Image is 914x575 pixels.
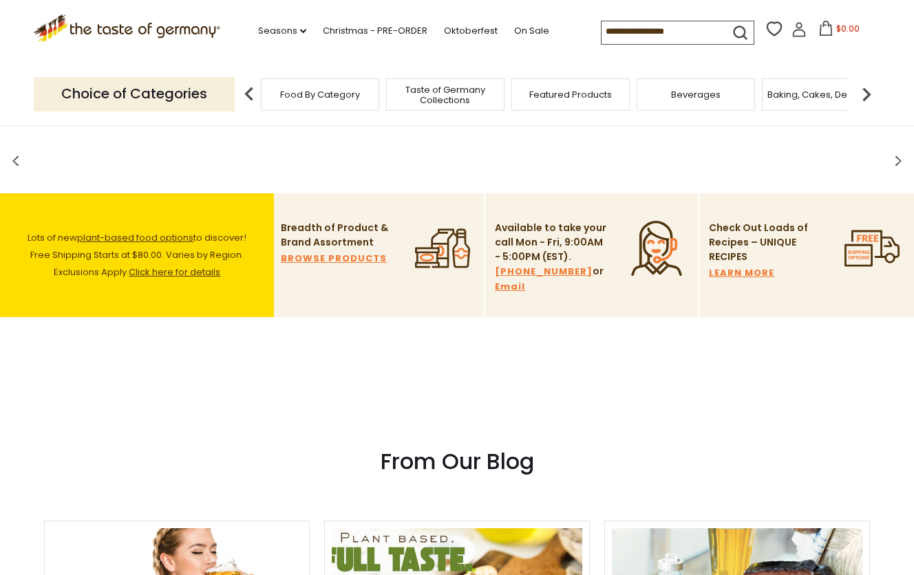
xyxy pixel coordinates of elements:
[495,279,525,294] a: Email
[767,89,874,100] a: Baking, Cakes, Desserts
[809,21,868,41] button: $0.00
[495,264,593,279] a: [PHONE_NUMBER]
[709,221,809,264] p: Check Out Loads of Recipes – UNIQUE RECIPES
[281,221,394,250] p: Breadth of Product & Brand Assortment
[671,89,721,100] a: Beverages
[323,23,427,39] a: Christmas - PRE-ORDER
[529,89,612,100] a: Featured Products
[129,265,220,279] a: Click here for details
[709,265,774,281] a: LEARN MORE
[836,23,860,34] span: $0.00
[444,23,498,39] a: Oktoberfest
[390,85,500,105] a: Taste of Germany Collections
[235,80,263,108] img: previous arrow
[495,221,608,294] p: Available to take your call Mon - Fri, 9:00AM - 5:00PM (EST). or
[280,89,360,100] a: Food By Category
[77,231,193,244] a: plant-based food options
[28,231,246,279] span: Lots of new to discover! Free Shipping Starts at $80.00. Varies by Region. Exclusions Apply.
[44,448,870,475] h3: From Our Blog
[281,251,387,266] a: BROWSE PRODUCTS
[34,77,235,111] p: Choice of Categories
[514,23,549,39] a: On Sale
[258,23,306,39] a: Seasons
[853,80,880,108] img: next arrow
